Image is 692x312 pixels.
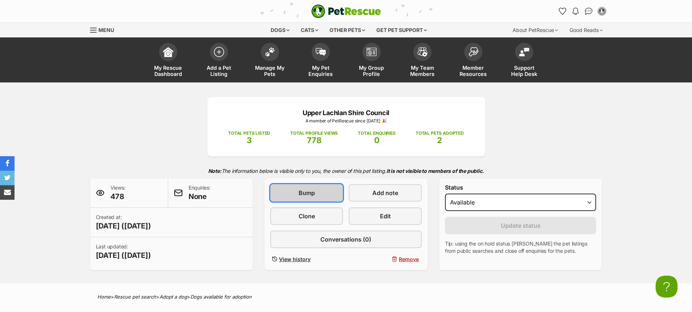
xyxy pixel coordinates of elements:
[307,135,321,145] span: 778
[97,294,111,300] a: Home
[214,47,224,57] img: add-pet-listing-icon-0afa8454b4691262ce3f59096e99ab1cd57d4a30225e0717b998d2c9b9846f56.svg
[270,207,343,225] a: Clone
[445,217,596,234] button: Update status
[270,184,343,202] a: Bump
[110,184,126,202] p: Views:
[324,23,370,37] div: Other pets
[218,118,474,124] p: A member of PetRescue since [DATE] 🎉
[519,48,529,56] img: help-desk-icon-fdf02630f3aa405de69fd3d07c3f3aa587a6932b1a1747fa1d2bba05be0121f9.svg
[279,255,311,263] span: View history
[110,191,126,202] span: 478
[499,39,550,82] a: Support Help Desk
[387,168,484,174] strong: It is not visible to members of the public.
[445,184,596,191] label: Status
[90,23,119,36] a: Menu
[346,39,397,82] a: My Group Profile
[416,130,464,137] p: TOTAL PETS ADOPTED
[596,5,608,17] button: My account
[371,23,432,37] div: Get pet support
[399,255,419,263] span: Remove
[254,65,286,77] span: Manage My Pets
[189,191,211,202] span: None
[152,65,185,77] span: My Rescue Dashboard
[374,135,380,145] span: 0
[270,254,343,264] a: View history
[508,65,541,77] span: Support Help Desk
[397,39,448,82] a: My Team Members
[203,65,235,77] span: Add a Pet Listing
[656,276,677,297] iframe: Help Scout Beacon - Open
[380,212,391,220] span: Edit
[90,163,602,178] p: The information below is visible only to you, the owner of this pet listing.
[208,168,222,174] strong: Note:
[247,135,252,145] span: 3
[316,48,326,56] img: pet-enquiries-icon-7e3ad2cf08bfb03b45e93fb7055b45f3efa6380592205ae92323e6603595dc1f.svg
[349,184,421,202] a: Add note
[266,23,295,37] div: Dogs
[96,214,151,231] p: Created at:
[417,47,428,57] img: team-members-icon-5396bd8760b3fe7c0b43da4ab00e1e3bb1a5d9ba89233759b79545d2d3fc5d0d.svg
[190,294,252,300] a: Dogs available for adoption
[358,130,395,137] p: TOTAL ENQUIRIES
[98,27,114,33] span: Menu
[290,130,338,137] p: TOTAL PROFILE VIEWS
[299,212,315,220] span: Clone
[194,39,244,82] a: Add a Pet Listing
[367,48,377,56] img: group-profile-icon-3fa3cf56718a62981997c0bc7e787c4b2cf8bcc04b72c1350f741eb67cf2f40e.svg
[557,5,568,17] a: Favourites
[295,39,346,82] a: My Pet Enquiries
[311,4,381,18] a: PetRescue
[228,130,270,137] p: TOTAL PETS LISTED
[96,221,151,231] span: [DATE] ([DATE])
[299,189,315,197] span: Bump
[583,5,595,17] a: Conversations
[406,65,439,77] span: My Team Members
[218,108,474,118] p: Upper Lachlan Shire Council
[557,5,608,17] ul: Account quick links
[311,4,381,18] img: logo-e224e6f780fb5917bec1dbf3a21bbac754714ae5b6737aabdf751b685950b380.svg
[572,8,578,15] img: notifications-46538b983faf8c2785f20acdc204bb7945ddae34d4c08c2a6579f10ce5e182be.svg
[244,39,295,82] a: Manage My Pets
[570,5,582,17] button: Notifications
[437,135,442,145] span: 2
[96,250,151,260] span: [DATE] ([DATE])
[501,221,541,230] span: Update status
[585,8,592,15] img: chat-41dd97257d64d25036548639549fe6c8038ab92f7586957e7f3b1b290dea8141.svg
[457,65,490,77] span: Member Resources
[564,23,608,37] div: Good Reads
[189,184,211,202] p: Enquiries:
[163,47,173,57] img: dashboard-icon-eb2f2d2d3e046f16d808141f083e7271f6b2e854fb5c12c21221c1fb7104beca.svg
[598,8,606,15] img: Dylan Louden profile pic
[448,39,499,82] a: Member Resources
[304,65,337,77] span: My Pet Enquiries
[507,23,563,37] div: About PetRescue
[96,243,151,260] p: Last updated:
[265,47,275,57] img: manage-my-pets-icon-02211641906a0b7f246fdf0571729dbe1e7629f14944591b6c1af311fb30b64b.svg
[349,254,421,264] button: Remove
[159,294,187,300] a: Adopt a dog
[355,65,388,77] span: My Group Profile
[296,23,323,37] div: Cats
[320,235,371,244] span: Conversations (0)
[372,189,398,197] span: Add note
[349,207,421,225] a: Edit
[270,231,422,248] a: Conversations (0)
[445,240,596,255] p: Tip: using the on hold status [PERSON_NAME] the pet listings from public searches and close off e...
[114,294,156,300] a: Rescue pet search
[143,39,194,82] a: My Rescue Dashboard
[468,47,478,57] img: member-resources-icon-8e73f808a243e03378d46382f2149f9095a855e16c252ad45f914b54edf8863c.svg
[79,294,613,300] div: > > >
